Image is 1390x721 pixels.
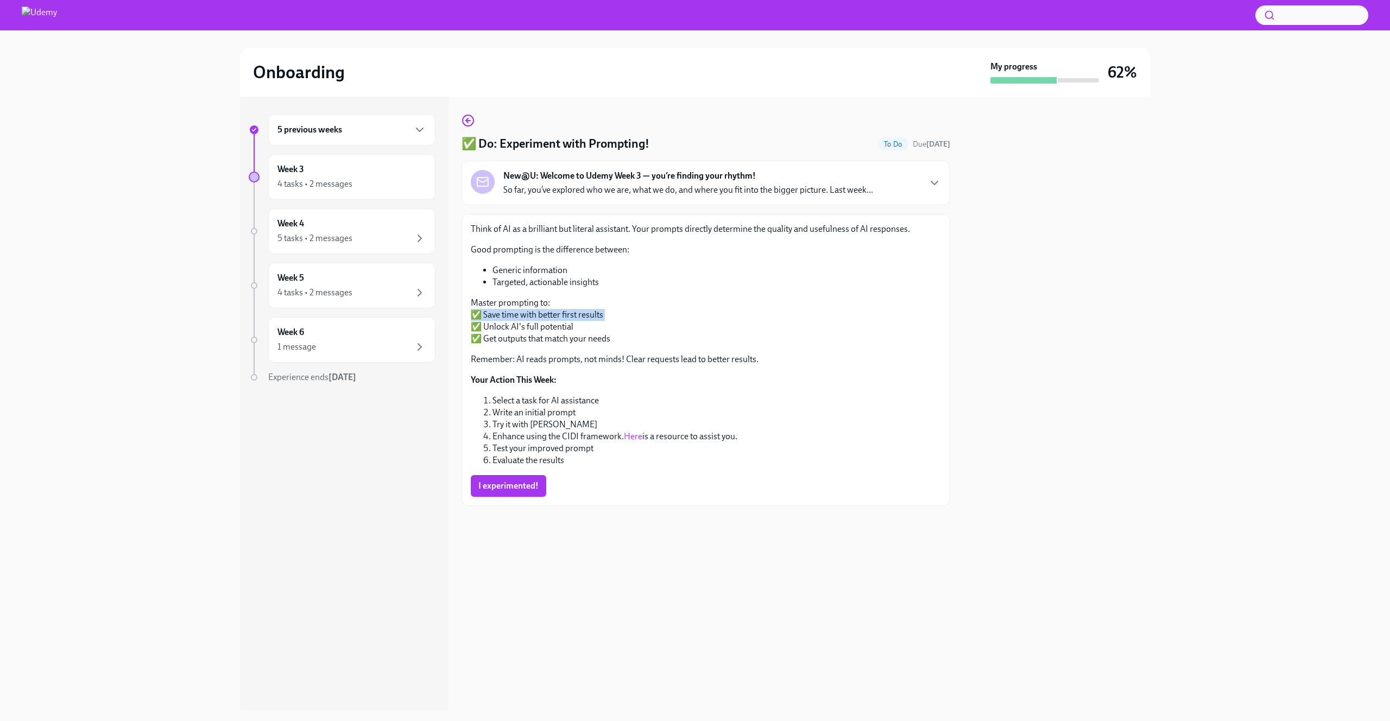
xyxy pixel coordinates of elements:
[478,480,539,491] span: I experimented!
[328,372,356,382] strong: [DATE]
[249,154,435,200] a: Week 34 tasks • 2 messages
[913,139,950,149] span: September 13th, 2025 10:00
[253,61,345,83] h2: Onboarding
[990,61,1037,73] strong: My progress
[462,136,649,152] h4: ✅ Do: Experiment with Prompting!
[277,218,304,230] h6: Week 4
[277,178,352,190] div: 4 tasks • 2 messages
[249,263,435,308] a: Week 54 tasks • 2 messages
[492,407,941,419] li: Write an initial prompt
[492,395,941,407] li: Select a task for AI assistance
[277,272,304,284] h6: Week 5
[492,442,941,454] li: Test your improved prompt
[471,475,546,497] button: I experimented!
[492,419,941,431] li: Try it with [PERSON_NAME]
[268,114,435,146] div: 5 previous weeks
[277,341,316,353] div: 1 message
[471,223,941,235] p: Think of AI as a brilliant but literal assistant. Your prompts directly determine the quality and...
[22,7,57,24] img: Udemy
[249,317,435,363] a: Week 61 message
[913,140,950,149] span: Due
[471,244,941,256] p: Good prompting is the difference between:
[268,372,356,382] span: Experience ends
[877,140,908,148] span: To Do
[471,375,557,385] strong: Your Action This Week:
[492,264,941,276] li: Generic information
[277,326,304,338] h6: Week 6
[492,431,941,442] li: Enhance using the CIDI framework. is a resource to assist you.
[277,232,352,244] div: 5 tasks • 2 messages
[624,431,642,441] a: Here
[277,163,304,175] h6: Week 3
[492,276,941,288] li: Targeted, actionable insights
[471,297,941,345] p: Master prompting to: ✅ Save time with better first results ✅ Unlock AI's full potential ✅ Get out...
[1108,62,1137,82] h3: 62%
[249,208,435,254] a: Week 45 tasks • 2 messages
[492,454,941,466] li: Evaluate the results
[503,184,873,196] p: So far, you’ve explored who we are, what we do, and where you fit into the bigger picture. Last w...
[277,287,352,299] div: 4 tasks • 2 messages
[471,353,941,365] p: Remember: AI reads prompts, not minds! Clear requests lead to better results.
[503,170,756,182] strong: New@U: Welcome to Udemy Week 3 — you’re finding your rhythm!
[926,140,950,149] strong: [DATE]
[277,124,342,136] h6: 5 previous weeks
